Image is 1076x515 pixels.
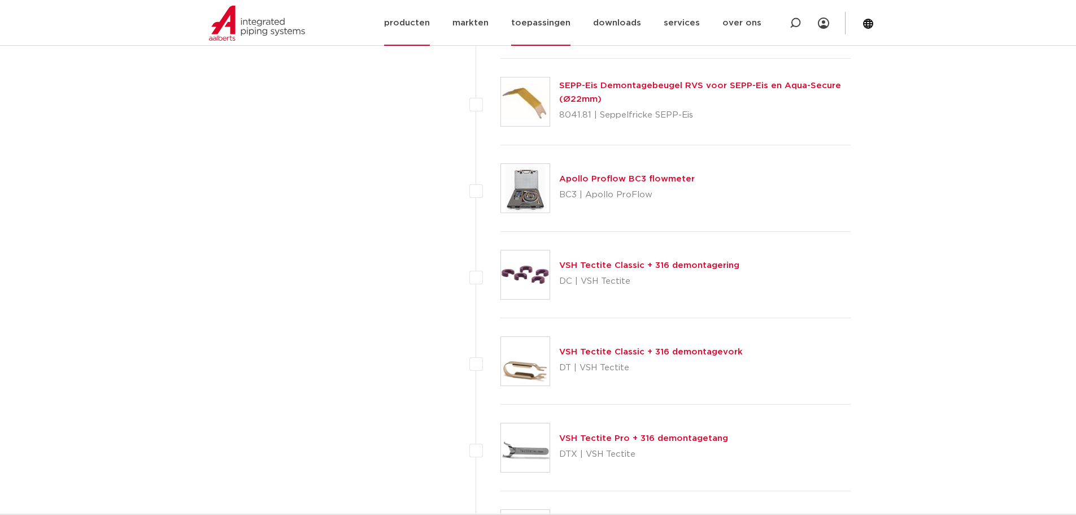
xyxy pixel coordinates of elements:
[559,106,851,124] p: 8041.81 | Seppelfricke SEPP-Eis
[501,164,550,213] img: Thumbnail for Apollo Proflow BC3 flowmeter
[559,445,728,464] p: DTX | VSH Tectite
[559,348,743,356] a: VSH Tectite Classic + 316 demontagevork
[501,423,550,472] img: Thumbnail for VSH Tectite Pro + 316 demontagetang
[559,434,728,443] a: VSH Tectite Pro + 316 demontagetang
[559,81,841,103] a: SEPP-Eis Demontagebeugel RVS voor SEPP-Eis en Aqua-Secure (Ø22mm)
[559,272,739,291] p: DC | VSH Tectite
[559,186,695,204] p: BC3 | Apollo ProFlow
[501,250,550,299] img: Thumbnail for VSH Tectite Classic + 316 demontagering
[559,261,739,270] a: VSH Tectite Classic + 316 demontagering
[501,77,550,126] img: Thumbnail for SEPP-Eis Demontagebeugel RVS voor SEPP-Eis en Aqua-Secure (Ø22mm)
[559,359,743,377] p: DT | VSH Tectite
[559,175,695,183] a: Apollo Proflow BC3 flowmeter
[501,337,550,386] img: Thumbnail for VSH Tectite Classic + 316 demontagevork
